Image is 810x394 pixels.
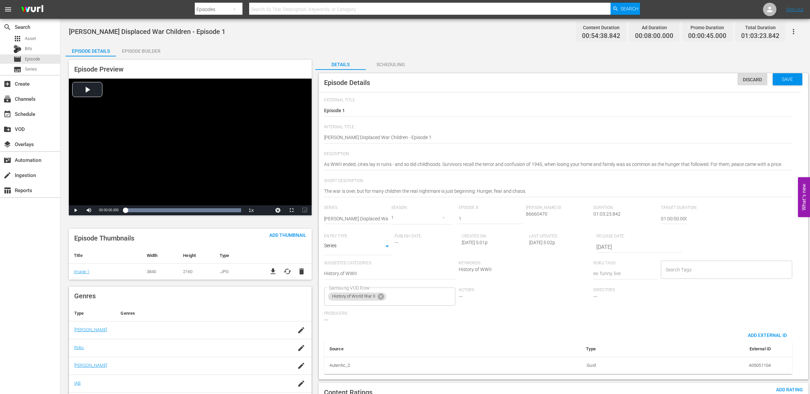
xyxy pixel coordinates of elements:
a: Roku [74,345,84,350]
button: Search [611,3,640,15]
button: Details [315,56,366,70]
button: Scheduling [366,56,416,70]
div: Total Duration [741,23,779,32]
span: 00:00:00.000 [99,208,119,212]
div: Content Duration [582,23,620,32]
div: Promo Duration [688,23,726,32]
a: Sign Out [786,7,804,12]
span: Release Date: [596,234,682,239]
span: Save [776,77,798,82]
span: Asset [25,35,36,42]
span: Keywords: [459,261,590,266]
button: Episode Builder [116,43,166,56]
span: VOD [3,125,11,133]
span: Episode Preview [74,65,124,73]
span: menu [4,5,12,13]
span: Episode Thumbnails [74,234,134,242]
textarea: History of WWII [324,270,455,278]
span: Episode Details [324,79,370,87]
span: Search [621,3,638,15]
span: Episode [13,55,21,63]
span: [PERSON_NAME] Displaced War Children - Episode 1 [69,28,225,36]
span: Asset [13,35,21,43]
span: [DATE] 5:01p [462,240,488,245]
button: Add Thumbnail [264,229,312,241]
span: Duration: [593,205,658,211]
span: Directors [593,288,725,293]
th: Source [324,341,492,357]
th: External ID [601,341,776,357]
div: Series [324,242,391,252]
span: Automation [3,156,11,164]
span: Add External Id [742,333,792,338]
span: Description [324,151,792,157]
span: --- [395,240,399,245]
div: Ad Duration [635,23,673,32]
div: Bits [13,45,21,53]
th: Autentic_2 [324,357,492,374]
textarea: The war is over, but for many children the real nightmare is just beginning: Hunger, fear and chaos. [324,188,792,196]
div: Video Player [69,79,312,215]
td: .JPG [215,263,263,279]
span: --- [593,294,597,299]
span: Episode #: [459,205,523,211]
span: Ingestion [3,171,11,179]
td: 2160 [178,263,214,279]
span: 00:00:45.000 [688,32,726,40]
th: Type [492,341,601,357]
span: Entry Type: [324,234,391,239]
span: Suggested Categories: [324,261,455,266]
a: [PERSON_NAME] [74,327,107,332]
div: Episode Builder [116,43,166,59]
a: Image 1 [74,269,89,274]
button: Open Feedback Widget [798,177,810,217]
button: Play [69,205,82,215]
th: Title [69,248,142,264]
span: Publish Date: [395,234,459,239]
span: 00:54:38.842 [582,32,620,40]
span: Series: [324,205,388,211]
div: 1 [391,208,452,227]
span: Create [3,80,11,88]
textarea: Episode 1 [324,107,792,115]
span: Overlays [3,140,11,148]
div: Episode Details [65,43,116,59]
button: cached [283,267,291,275]
th: Type [215,248,263,264]
div: Scheduling [366,56,416,73]
span: History of World War II [328,294,379,299]
img: ans4CAIJ8jUAAAAAAAAAAAAAAAAAAAAAAAAgQb4GAAAAAAAAAAAAAAAAAAAAAAAAJMjXAAAAAAAAAAAAAAAAAAAAAAAAgAT5G... [16,2,48,17]
td: A05051104 [601,357,776,374]
button: delete [298,267,306,275]
div: Progress Bar [125,208,241,212]
span: 01:03:23.842 [741,32,779,40]
span: Discard [737,77,767,82]
td: Guid [492,357,601,374]
span: --- [459,294,463,299]
span: [DATE] 5:02p [529,240,555,245]
a: file_download [269,267,277,275]
span: 01:03:23.842 [593,211,621,217]
span: Season: [391,205,455,211]
span: Target Duration: [661,205,725,211]
div: History of World War II [328,293,386,301]
span: Episode [25,56,40,62]
button: Mute [82,205,96,215]
span: Channels [3,95,11,103]
span: --- [324,317,328,322]
a: [PERSON_NAME] [74,363,107,368]
span: Series [13,65,21,74]
span: External Title [324,98,792,103]
span: 86660470 [526,211,547,217]
button: Add External Id [742,329,792,341]
div: Details [315,56,366,73]
button: Playback Rate [244,205,258,215]
td: 3840 [142,263,178,279]
span: Bits [25,45,32,52]
th: Height [178,248,214,264]
button: Fullscreen [285,205,298,215]
span: Genres [74,292,96,300]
